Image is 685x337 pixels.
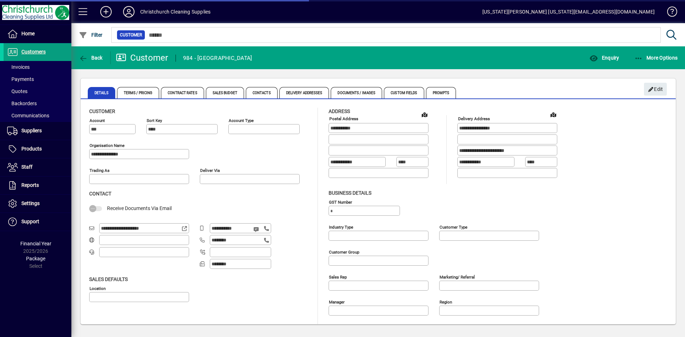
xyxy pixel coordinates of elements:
mat-label: Location [90,286,106,291]
a: Suppliers [4,122,71,140]
a: Products [4,140,71,158]
a: Backorders [4,97,71,109]
span: Home [21,31,35,36]
div: Customer [116,52,168,63]
mat-label: GST Number [329,199,352,204]
span: Financial Year [20,241,51,246]
mat-label: Industry type [329,224,353,229]
span: Settings [21,200,40,206]
a: Communications [4,109,71,122]
span: More Options [634,55,678,61]
button: Back [77,51,105,64]
span: Customer [89,108,115,114]
span: Invoices [7,64,30,70]
a: Knowledge Base [662,1,676,25]
a: Payments [4,73,71,85]
mat-label: Account Type [229,118,254,123]
span: Contact [89,191,111,196]
a: Support [4,213,71,231]
span: Business details [329,190,371,196]
span: Custom Fields [384,87,424,98]
a: Invoices [4,61,71,73]
mat-label: Sort key [147,118,162,123]
mat-label: Region [440,299,452,304]
span: Support [21,219,39,224]
div: 984 - [GEOGRAPHIC_DATA] [183,52,252,64]
mat-label: Organisation name [90,143,125,148]
span: Contacts [246,87,278,98]
span: Quotes [7,88,27,94]
span: Customer [120,31,142,39]
div: Christchurch Cleaning Supplies [140,6,210,17]
mat-label: Marketing/ Referral [440,274,475,279]
div: [US_STATE][PERSON_NAME] [US_STATE][EMAIL_ADDRESS][DOMAIN_NAME] [482,6,655,17]
button: Edit [644,83,667,96]
span: Details [88,87,115,98]
a: Reports [4,177,71,194]
a: Settings [4,195,71,213]
span: Edit [648,83,663,95]
a: View on map [419,109,430,120]
mat-label: Account [90,118,105,123]
button: Profile [117,5,140,18]
mat-label: Trading as [90,168,110,173]
span: Sales Budget [206,87,244,98]
button: Add [95,5,117,18]
span: Reports [21,182,39,188]
mat-label: Manager [329,299,345,304]
span: Filter [79,32,103,38]
mat-label: Customer group [329,249,359,254]
span: Delivery Addresses [279,87,329,98]
span: Documents / Images [331,87,382,98]
span: Communications [7,113,49,118]
button: More Options [633,51,680,64]
a: Home [4,25,71,43]
span: Enquiry [589,55,619,61]
span: Receive Documents Via Email [107,205,172,211]
span: Address [329,108,350,114]
app-page-header-button: Back [71,51,111,64]
button: Filter [77,29,105,41]
span: Staff [21,164,32,170]
a: View on map [548,109,559,120]
span: Contract Rates [161,87,204,98]
button: Enquiry [588,51,621,64]
a: Staff [4,158,71,176]
span: Back [79,55,103,61]
span: Terms / Pricing [117,87,159,98]
mat-label: Deliver via [200,168,220,173]
mat-label: Sales rep [329,274,347,279]
button: Send SMS [248,221,265,238]
span: Customers [21,49,46,55]
mat-label: Customer type [440,224,467,229]
span: Package [26,256,45,261]
span: Sales defaults [89,276,128,282]
span: Suppliers [21,128,42,133]
span: Payments [7,76,34,82]
span: Backorders [7,101,37,106]
span: Products [21,146,42,152]
a: Quotes [4,85,71,97]
span: Prompts [426,87,456,98]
